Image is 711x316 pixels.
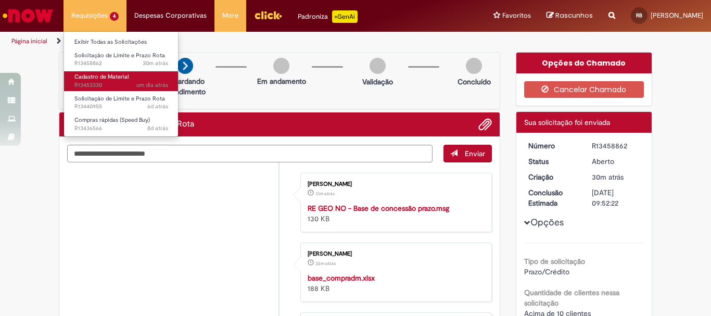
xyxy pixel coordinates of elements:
span: 30m atrás [592,172,624,182]
span: Despesas Corporativas [134,10,207,21]
ul: Requisições [64,31,179,137]
dt: Status [520,156,585,167]
b: Tipo de solicitação [524,257,585,266]
span: [PERSON_NAME] [651,11,703,20]
a: base_compradm.xlsx [308,273,375,283]
div: [PERSON_NAME] [308,181,481,187]
p: Em andamento [257,76,306,86]
span: R13440955 [74,103,168,111]
div: 130 KB [308,203,481,224]
span: Requisições [71,10,108,21]
span: um dia atrás [136,81,168,89]
span: 31m atrás [315,191,335,197]
textarea: Digite sua mensagem aqui... [67,145,433,162]
button: Enviar [443,145,492,162]
div: [DATE] 09:52:22 [592,187,640,208]
img: img-circle-grey.png [466,58,482,74]
span: Sua solicitação foi enviada [524,118,610,127]
span: 30m atrás [143,59,168,67]
span: Favoritos [502,10,531,21]
a: Rascunhos [547,11,593,21]
p: Validação [362,77,393,87]
img: arrow-next.png [177,58,193,74]
span: More [222,10,238,21]
img: click_logo_yellow_360x200.png [254,7,282,23]
button: Cancelar Chamado [524,81,644,98]
a: Exibir Todas as Solicitações [64,36,179,48]
dt: Conclusão Estimada [520,187,585,208]
a: Página inicial [11,37,47,45]
span: 6d atrás [147,103,168,110]
button: Adicionar anexos [478,118,492,131]
span: R13453330 [74,81,168,90]
span: 4 [110,12,119,21]
a: Aberto R13436566 : Compras rápidas (Speed Buy) [64,115,179,134]
a: RE GEO NO - Base de concessão prazo.msg [308,204,449,213]
div: 28/08/2025 15:52:16 [592,172,640,182]
a: Aberto R13458862 : Solicitação de Limite e Prazo Rota [64,50,179,69]
span: R13436566 [74,124,168,133]
dt: Criação [520,172,585,182]
span: Cadastro de Material [74,73,129,81]
time: 28/08/2025 15:52:16 [592,172,624,182]
p: Concluído [458,77,491,87]
span: Compras rápidas (Speed Buy) [74,116,150,124]
dt: Número [520,141,585,151]
span: Enviar [465,149,485,158]
time: 28/08/2025 15:52:18 [143,59,168,67]
b: Quantidade de clientes nessa solicitação [524,288,619,308]
time: 21/08/2025 14:24:48 [147,124,168,132]
img: img-circle-grey.png [273,58,289,74]
span: Solicitação de Limite e Prazo Rota [74,95,165,103]
div: R13458862 [592,141,640,151]
ul: Trilhas de página [8,32,466,51]
div: 188 KB [308,273,481,294]
div: Opções do Chamado [516,53,652,73]
img: ServiceNow [1,5,55,26]
a: Aberto R13440955 : Solicitação de Limite e Prazo Rota [64,93,179,112]
div: [PERSON_NAME] [308,251,481,257]
span: Prazo/Crédito [524,267,569,276]
img: img-circle-grey.png [370,58,386,74]
div: Padroniza [298,10,358,23]
span: RB [636,12,642,19]
div: Aberto [592,156,640,167]
span: Solicitação de Limite e Prazo Rota [74,52,165,59]
span: 32m atrás [315,260,336,267]
span: R13458862 [74,59,168,68]
a: Aberto R13453330 : Cadastro de Material [64,71,179,91]
span: 8d atrás [147,124,168,132]
time: 28/08/2025 15:51:21 [315,191,335,197]
time: 22/08/2025 16:52:57 [147,103,168,110]
p: Aguardando atendimento [160,76,210,97]
span: Rascunhos [555,10,593,20]
time: 28/08/2025 15:50:32 [315,260,336,267]
p: +GenAi [332,10,358,23]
